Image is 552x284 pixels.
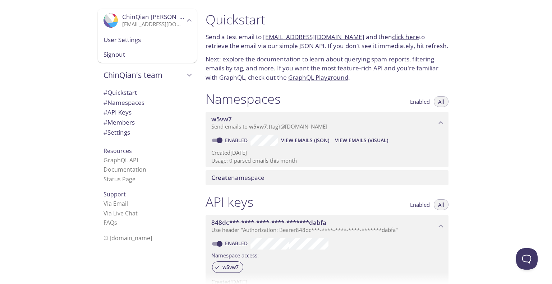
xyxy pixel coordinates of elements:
[434,96,448,107] button: All
[211,157,443,164] p: Usage: 0 parsed emails this month
[212,261,243,273] div: w5vw7
[224,240,250,247] a: Enabled
[98,9,197,32] div: ChinQian Ng
[98,98,197,108] div: Namespaces
[249,123,267,130] span: w5vw7
[103,128,107,136] span: #
[103,234,152,242] span: © [DOMAIN_NAME]
[335,136,388,145] span: View Emails (Visual)
[98,66,197,84] div: ChinQian's team
[206,112,448,134] div: w5vw7 namespace
[103,175,135,183] a: Status Page
[103,118,135,126] span: Members
[98,88,197,98] div: Quickstart
[103,50,191,59] span: Signout
[98,107,197,117] div: API Keys
[103,209,138,217] a: Via Live Chat
[98,47,197,63] div: Signout
[206,194,253,210] h1: API keys
[103,108,107,116] span: #
[211,250,259,260] label: Namespace access:
[516,248,538,270] iframe: Help Scout Beacon - Open
[206,170,448,185] div: Create namespace
[103,108,132,116] span: API Keys
[406,96,434,107] button: Enabled
[114,219,117,227] span: s
[98,117,197,127] div: Members
[103,88,107,97] span: #
[206,91,281,107] h1: Namespaces
[211,123,327,130] span: Send emails to . {tag} @[DOMAIN_NAME]
[211,173,231,182] span: Create
[392,33,419,41] a: click here
[206,11,448,28] h1: Quickstart
[211,115,232,123] span: w5vw7
[103,118,107,126] span: #
[103,147,132,155] span: Resources
[211,149,443,157] p: Created [DATE]
[103,70,185,80] span: ChinQian's team
[332,135,391,146] button: View Emails (Visual)
[98,32,197,47] div: User Settings
[257,55,301,63] a: documentation
[434,199,448,210] button: All
[103,88,137,97] span: Quickstart
[103,166,146,173] a: Documentation
[218,264,243,270] span: w5vw7
[103,98,107,107] span: #
[103,219,117,227] a: FAQ
[288,73,348,82] a: GraphQL Playground
[103,200,128,208] a: Via Email
[103,35,191,45] span: User Settings
[224,137,250,144] a: Enabled
[263,33,364,41] a: [EMAIL_ADDRESS][DOMAIN_NAME]
[122,21,185,28] p: [EMAIL_ADDRESS][DOMAIN_NAME]
[278,135,332,146] button: View Emails (JSON)
[122,13,199,21] span: ChinQian [PERSON_NAME]
[211,173,264,182] span: namespace
[103,190,126,198] span: Support
[206,32,448,51] p: Send a test email to and then to retrieve the email via our simple JSON API. If you don't see it ...
[281,136,329,145] span: View Emails (JSON)
[103,128,130,136] span: Settings
[206,55,448,82] p: Next: explore the to learn about querying spam reports, filtering emails by tag, and more. If you...
[98,127,197,138] div: Team Settings
[406,199,434,210] button: Enabled
[103,156,138,164] a: GraphQL API
[103,98,144,107] span: Namespaces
